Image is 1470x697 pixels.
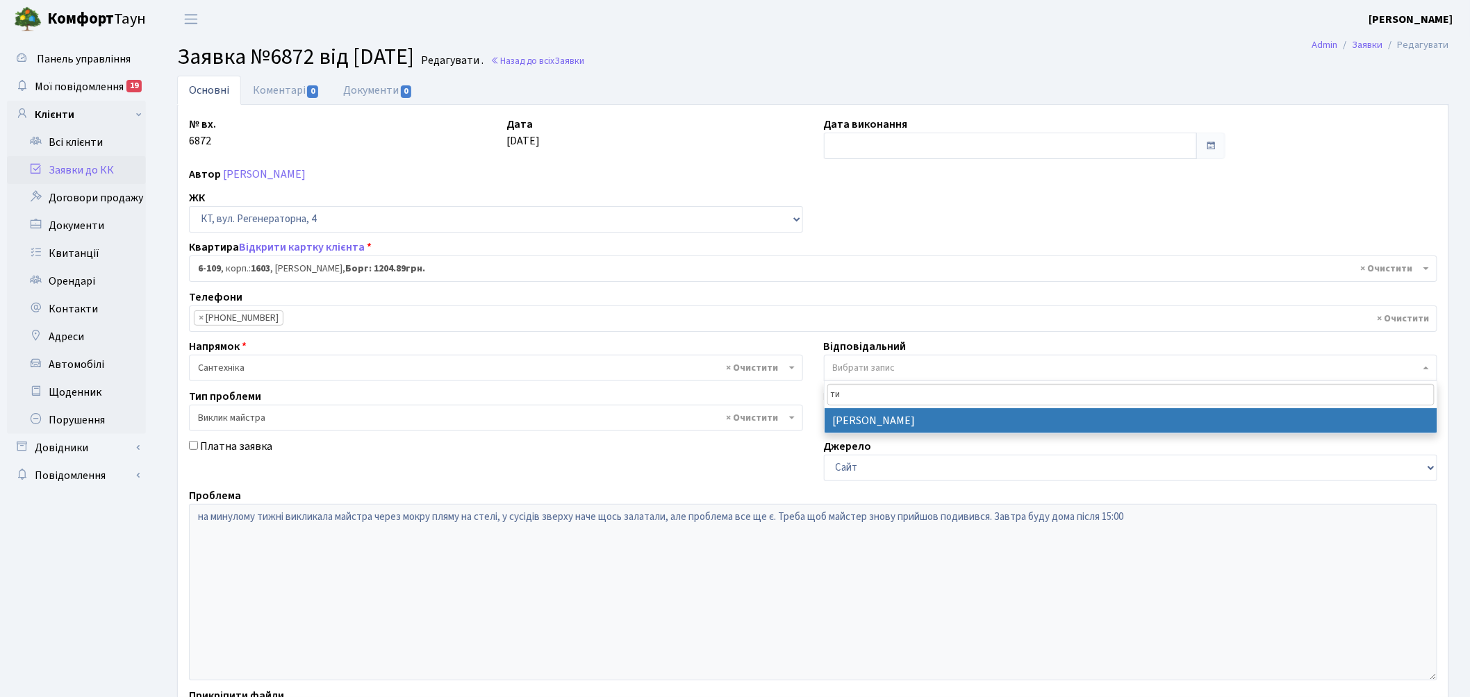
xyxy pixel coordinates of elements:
button: Переключити навігацію [174,8,208,31]
label: Телефони [189,289,242,305]
li: [PERSON_NAME] [825,408,1437,433]
a: [PERSON_NAME] [223,167,306,182]
a: Повідомлення [7,462,146,489]
label: Відповідальний [824,338,907,355]
span: Мої повідомлення [35,79,124,94]
b: [PERSON_NAME] [1369,12,1453,27]
a: Автомобілі [7,351,146,378]
a: Квитанції [7,240,146,267]
span: Видалити всі елементи [727,361,779,375]
a: Назад до всіхЗаявки [490,54,584,67]
a: Панель управління [7,45,146,73]
label: Квартира [189,239,372,255]
li: (099) 066-59-81 [194,310,283,326]
b: Борг: 1204.89грн. [345,262,425,276]
a: Документи [331,76,424,105]
div: 19 [126,80,142,92]
li: Редагувати [1383,37,1449,53]
label: № вх. [189,116,216,133]
img: logo.png [14,6,42,33]
a: Мої повідомлення19 [7,73,146,101]
span: <b>6-109</b>, корп.: <b>1603</b>, Кизима Катерина Володимирівна, <b>Борг: 1204.89грн.</b> [198,262,1420,276]
a: Клієнти [7,101,146,128]
span: Заявка №6872 від [DATE] [177,41,414,73]
a: Відкрити картку клієнта [239,240,365,255]
span: Вибрати запис [833,361,895,375]
a: Договори продажу [7,184,146,212]
a: Заявки [1353,37,1383,52]
label: Тип проблеми [189,388,261,405]
span: Заявки [554,54,584,67]
label: Напрямок [189,338,247,355]
a: Контакти [7,295,146,323]
b: 6-109 [198,262,221,276]
label: Платна заявка [200,438,272,455]
small: Редагувати . [418,54,484,67]
span: Видалити всі елементи [1361,262,1413,276]
a: Всі клієнти [7,128,146,156]
label: ЖК [189,190,205,206]
a: Щоденник [7,378,146,406]
b: 1603 [251,262,270,276]
a: Довідники [7,434,146,462]
span: 0 [401,85,412,98]
span: Видалити всі елементи [1378,312,1430,326]
div: [DATE] [496,116,814,159]
span: Виклик майстра [189,405,803,431]
label: Автор [189,166,221,183]
span: Панель управління [37,51,131,67]
label: Дата [506,116,533,133]
span: Видалити всі елементи [727,411,779,425]
a: Заявки до КК [7,156,146,184]
nav: breadcrumb [1291,31,1470,60]
a: Основні [177,76,241,105]
div: 6872 [179,116,496,159]
a: Документи [7,212,146,240]
b: Комфорт [47,8,114,30]
a: Орендарі [7,267,146,295]
label: Дата виконання [824,116,908,133]
span: Сантехніка [189,355,803,381]
a: Порушення [7,406,146,434]
textarea: на минулому тижні викликала майстра через мокру пляму на стелі, у сусідів зверху наче щось залата... [189,504,1437,680]
a: Адреси [7,323,146,351]
a: Коментарі [241,76,331,105]
label: Проблема [189,487,241,504]
span: × [199,311,204,325]
a: [PERSON_NAME] [1369,11,1453,28]
a: Admin [1312,37,1338,52]
label: Джерело [824,438,872,455]
span: Сантехніка [198,361,786,375]
span: <b>6-109</b>, корп.: <b>1603</b>, Кизима Катерина Володимирівна, <b>Борг: 1204.89грн.</b> [189,255,1437,282]
span: Виклик майстра [198,411,786,425]
span: 0 [307,85,318,98]
span: Таун [47,8,146,31]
